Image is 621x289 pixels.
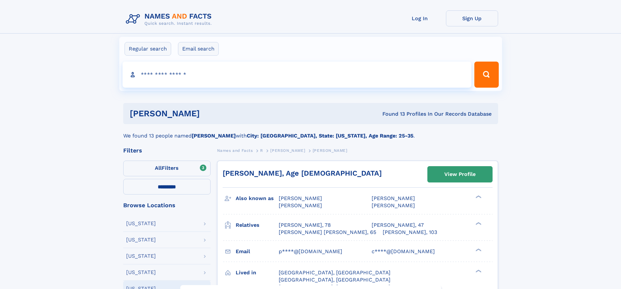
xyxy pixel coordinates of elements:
[279,202,322,209] span: [PERSON_NAME]
[130,109,291,118] h1: [PERSON_NAME]
[372,195,415,201] span: [PERSON_NAME]
[126,237,156,242] div: [US_STATE]
[279,269,391,276] span: [GEOGRAPHIC_DATA], [GEOGRAPHIC_DATA]
[236,267,279,278] h3: Lived in
[223,169,382,177] a: [PERSON_NAME], Age [DEMOGRAPHIC_DATA]
[123,124,498,140] div: We found 13 people named with .
[428,166,492,182] a: View Profile
[123,161,211,176] label: Filters
[217,146,253,154] a: Names and Facts
[260,148,263,153] span: R
[125,42,171,56] label: Regular search
[372,222,424,229] a: [PERSON_NAME], 47
[446,10,498,26] a: Sign Up
[270,146,305,154] a: [PERSON_NAME]
[236,246,279,257] h3: Email
[192,133,236,139] b: [PERSON_NAME]
[394,10,446,26] a: Log In
[123,148,211,153] div: Filters
[123,62,472,88] input: search input
[313,148,347,153] span: [PERSON_NAME]
[279,222,331,229] a: [PERSON_NAME], 78
[178,42,219,56] label: Email search
[260,146,263,154] a: R
[291,110,492,118] div: Found 13 Profiles In Our Records Database
[372,202,415,209] span: [PERSON_NAME]
[247,133,413,139] b: City: [GEOGRAPHIC_DATA], State: [US_STATE], Age Range: 25-35
[155,165,162,171] span: All
[123,202,211,208] div: Browse Locations
[236,193,279,204] h3: Also known as
[444,167,476,182] div: View Profile
[279,195,322,201] span: [PERSON_NAME]
[279,277,391,283] span: [GEOGRAPHIC_DATA], [GEOGRAPHIC_DATA]
[279,229,376,236] a: [PERSON_NAME] [PERSON_NAME], 65
[126,221,156,226] div: [US_STATE]
[474,269,482,273] div: ❯
[474,248,482,252] div: ❯
[270,148,305,153] span: [PERSON_NAME]
[126,270,156,275] div: [US_STATE]
[236,220,279,231] h3: Relatives
[383,229,437,236] a: [PERSON_NAME], 103
[474,195,482,199] div: ❯
[474,62,498,88] button: Search Button
[474,221,482,225] div: ❯
[126,253,156,259] div: [US_STATE]
[123,10,217,28] img: Logo Names and Facts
